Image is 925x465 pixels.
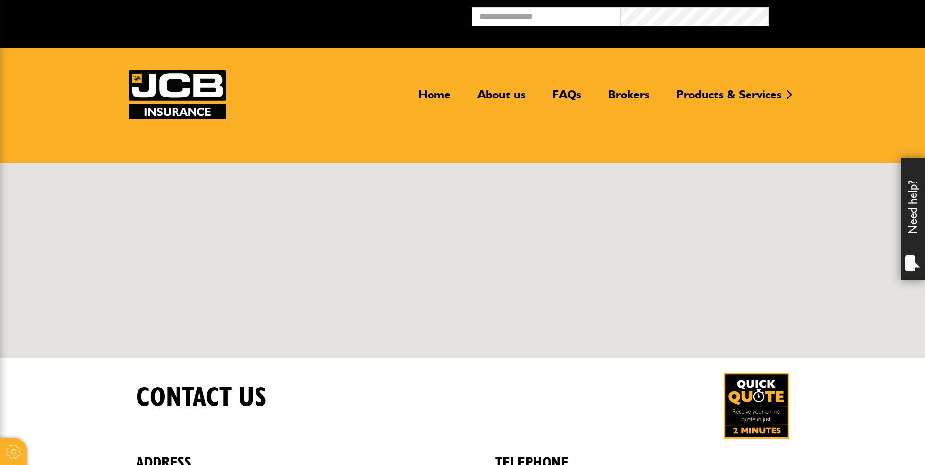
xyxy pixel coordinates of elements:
[769,7,918,22] button: Broker Login
[601,87,657,110] a: Brokers
[545,87,589,110] a: FAQs
[724,373,789,439] img: Quick Quote
[129,70,226,119] a: JCB Insurance Services
[136,382,267,414] h1: Contact us
[669,87,789,110] a: Products & Services
[411,87,458,110] a: Home
[129,70,226,119] img: JCB Insurance Services logo
[724,373,789,439] a: Get your insurance quote in just 2-minutes
[901,158,925,280] div: Need help?
[470,87,533,110] a: About us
